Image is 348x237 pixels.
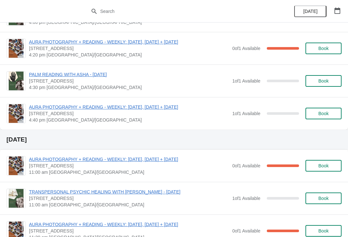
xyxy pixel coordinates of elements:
[318,228,329,233] span: Book
[29,221,229,228] span: AURA PHOTOGRAPHY + READING - WEEKLY: [DATE], [DATE] + [DATE]
[29,202,229,208] span: 11:00 am [GEOGRAPHIC_DATA]/[GEOGRAPHIC_DATA]
[29,104,229,110] span: AURA PHOTOGRAPHY + READING - WEEKLY: [DATE], [DATE] + [DATE]
[318,78,329,84] span: Book
[29,156,229,163] span: AURA PHOTOGRAPHY + READING - WEEKLY: [DATE], [DATE] + [DATE]
[294,5,326,17] button: [DATE]
[305,43,342,54] button: Book
[29,52,229,58] span: 4:20 pm [GEOGRAPHIC_DATA]/[GEOGRAPHIC_DATA]
[305,193,342,204] button: Book
[29,84,229,91] span: 4:30 pm [GEOGRAPHIC_DATA]/[GEOGRAPHIC_DATA]
[29,163,229,169] span: [STREET_ADDRESS]
[29,78,229,84] span: [STREET_ADDRESS]
[232,196,260,201] span: 1 of 1 Available
[9,156,24,175] img: AURA PHOTOGRAPHY + READING - WEEKLY: FRIDAY, SATURDAY + SUNDAY | 74 Broadway Market, London, UK |...
[232,46,260,51] span: 0 of 1 Available
[305,75,342,87] button: Book
[303,9,317,14] span: [DATE]
[305,160,342,172] button: Book
[29,228,229,234] span: [STREET_ADDRESS]
[305,108,342,119] button: Book
[29,110,229,117] span: [STREET_ADDRESS]
[9,39,24,58] img: AURA PHOTOGRAPHY + READING - WEEKLY: FRIDAY, SATURDAY + SUNDAY | 74 Broadway Market, London, UK |...
[29,45,229,52] span: [STREET_ADDRESS]
[9,189,24,208] img: TRANSPERSONAL PSYCHIC HEALING WITH VALENTINA - 18TH OCTOBER | 74 Broadway Market, London, UK | 11...
[29,71,229,78] span: PALM READING WITH ASHA - [DATE]
[318,163,329,168] span: Book
[6,136,342,143] h2: [DATE]
[29,195,229,202] span: [STREET_ADDRESS]
[29,117,229,123] span: 4:40 pm [GEOGRAPHIC_DATA]/[GEOGRAPHIC_DATA]
[9,72,24,90] img: PALM READING WITH ASHA - 17TH OCTOBER | 74 Broadway Market, London, UK | 4:30 pm Europe/London
[100,5,261,17] input: Search
[232,228,260,233] span: 0 of 1 Available
[29,189,229,195] span: TRANSPERSONAL PSYCHIC HEALING WITH [PERSON_NAME] - [DATE]
[9,104,24,123] img: AURA PHOTOGRAPHY + READING - WEEKLY: FRIDAY, SATURDAY + SUNDAY | 74 Broadway Market, London, UK |...
[29,169,229,175] span: 11:00 am [GEOGRAPHIC_DATA]/[GEOGRAPHIC_DATA]
[305,225,342,237] button: Book
[318,46,329,51] span: Book
[232,111,260,116] span: 1 of 1 Available
[232,78,260,84] span: 1 of 1 Available
[318,196,329,201] span: Book
[318,111,329,116] span: Book
[232,163,260,168] span: 0 of 1 Available
[29,39,229,45] span: AURA PHOTOGRAPHY + READING - WEEKLY: [DATE], [DATE] + [DATE]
